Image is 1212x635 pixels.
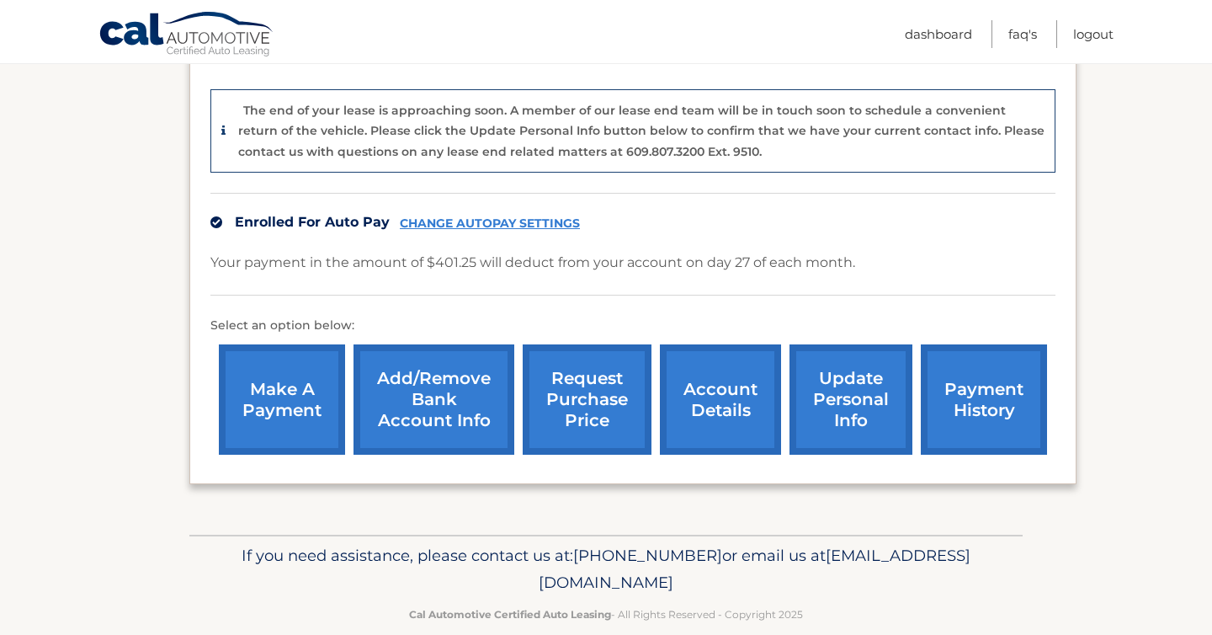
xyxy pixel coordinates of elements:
p: Select an option below: [210,316,1055,336]
span: Enrolled For Auto Pay [235,214,390,230]
span: [EMAIL_ADDRESS][DOMAIN_NAME] [539,546,970,592]
a: FAQ's [1008,20,1037,48]
a: Add/Remove bank account info [353,344,514,455]
p: - All Rights Reserved - Copyright 2025 [200,606,1012,623]
a: update personal info [789,344,912,455]
a: Logout [1073,20,1114,48]
p: The end of your lease is approaching soon. A member of our lease end team will be in touch soon t... [238,103,1045,159]
strong: Cal Automotive Certified Auto Leasing [409,608,611,621]
img: check.svg [210,216,222,228]
p: Your payment in the amount of $401.25 will deduct from your account on day 27 of each month. [210,251,855,275]
a: Cal Automotive [98,11,275,60]
a: account details [660,344,781,455]
a: Dashboard [905,20,972,48]
span: [PHONE_NUMBER] [573,546,722,565]
a: CHANGE AUTOPAY SETTINGS [400,216,580,231]
a: make a payment [219,344,345,455]
p: If you need assistance, please contact us at: or email us at [200,542,1012,596]
a: request purchase price [523,344,651,455]
a: payment history [921,344,1047,455]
